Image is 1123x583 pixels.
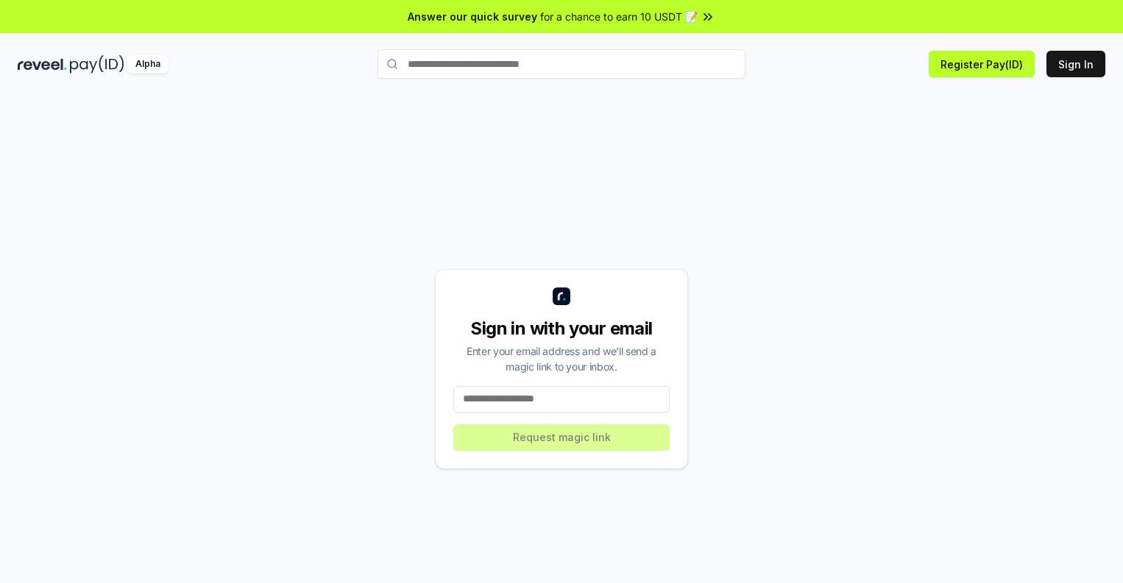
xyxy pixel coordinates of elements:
div: Enter your email address and we’ll send a magic link to your inbox. [453,343,670,374]
div: Alpha [127,55,169,74]
div: Sign in with your email [453,317,670,340]
span: for a chance to earn 10 USDT 📝 [540,9,698,24]
button: Sign In [1046,51,1105,77]
span: Answer our quick survey [408,9,537,24]
button: Register Pay(ID) [929,51,1035,77]
img: reveel_dark [18,55,67,74]
img: pay_id [70,55,124,74]
img: logo_small [553,287,570,305]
